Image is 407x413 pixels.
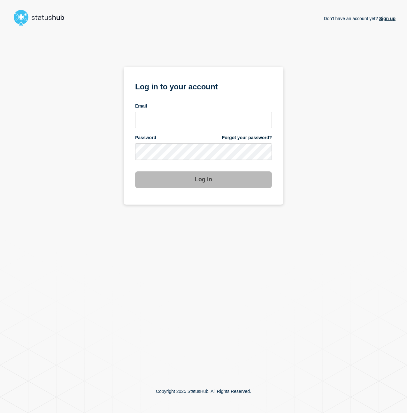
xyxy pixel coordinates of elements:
button: Log in [135,171,272,188]
h1: Log in to your account [135,80,272,92]
p: Don't have an account yet? [324,11,395,26]
span: Password [135,135,156,141]
input: email input [135,112,272,128]
img: StatusHub logo [12,8,72,28]
input: password input [135,143,272,160]
a: Forgot your password? [222,135,272,141]
p: Copyright 2025 StatusHub. All Rights Reserved. [156,389,251,394]
a: Sign up [378,16,395,21]
span: Email [135,103,147,109]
